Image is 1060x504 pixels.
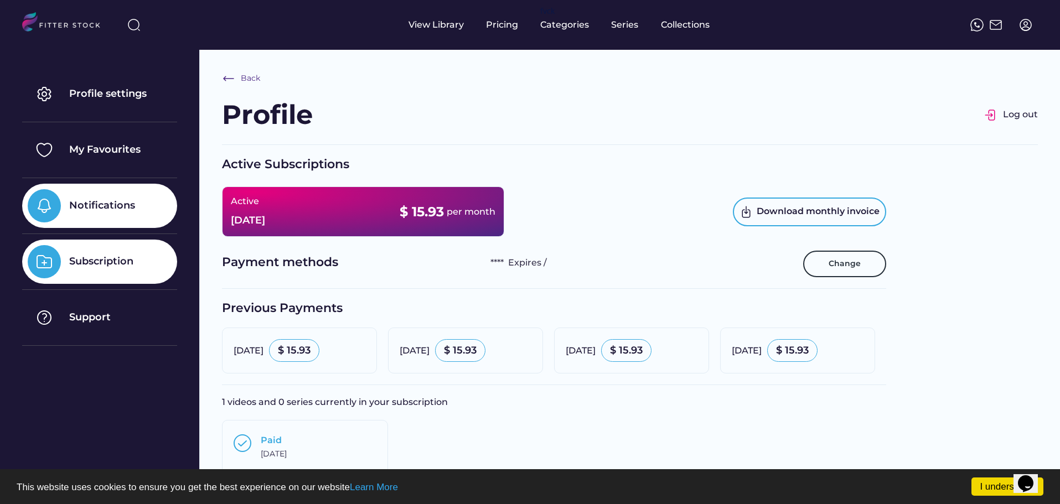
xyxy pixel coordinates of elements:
img: Group%201000002325.svg [28,77,61,111]
div: [DATE] [234,345,263,357]
div: Categories [540,19,589,31]
button: Change [803,251,886,277]
a: I understand! [971,477,1043,496]
div: Profile settings [69,87,147,101]
img: Group%201000002397.svg [234,434,251,452]
img: meteor-icons_whatsapp%20%281%29.svg [970,18,984,32]
div: Active [231,195,259,207]
p: This website uses cookies to ensure you get the best experience on our website [17,482,1043,492]
img: Frame.svg [740,205,753,219]
div: Support [69,310,111,324]
img: Group%201000002325%20%288%29.svg [28,245,61,278]
img: search-normal%203.svg [127,18,141,32]
img: Group%201000002325%20%287%29.svg [28,301,61,334]
div: 1 videos and 0 series currently in your subscription [222,396,886,408]
div: $ 15.93 [776,344,809,357]
div: My Favourites [69,143,141,157]
div: [DATE] [400,345,430,357]
div: Active Subscriptions [222,156,886,173]
div: Payment methods [222,254,479,273]
div: fvck [540,6,555,17]
div: Subscription [69,254,133,268]
div: Log out [1003,108,1038,121]
img: Group%201000002325%20%285%29.svg [28,189,61,222]
div: per month [447,206,495,218]
div: View Library [409,19,464,31]
img: Group%201000002326.svg [984,108,997,122]
a: Learn More [350,482,398,492]
div: Series [611,19,639,31]
div: [DATE] [261,449,287,460]
img: LOGO.svg [22,12,110,35]
div: Back [241,73,260,84]
div: Notifications [69,199,135,212]
img: profile-circle.svg [1019,18,1032,32]
div: Previous Payments [222,300,886,317]
div: [DATE] [566,345,596,357]
div: $ 15.93 [400,202,444,221]
div: Paid [261,434,282,446]
div: [DATE] [231,214,265,227]
div: Collections [661,19,710,31]
div: [DATE] [732,345,762,357]
div: Download monthly invoice [757,205,880,219]
iframe: chat widget [1014,460,1049,493]
div: $ 15.93 [278,344,311,357]
img: Frame%20%286%29.svg [222,72,235,85]
img: Group%201000002325%20%282%29.svg [28,133,61,167]
div: $ 15.93 [610,344,643,357]
div: $ 15.93 [444,344,477,357]
div: Profile [222,96,313,133]
img: Frame%2051.svg [989,18,1002,32]
div: Pricing [486,19,518,31]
